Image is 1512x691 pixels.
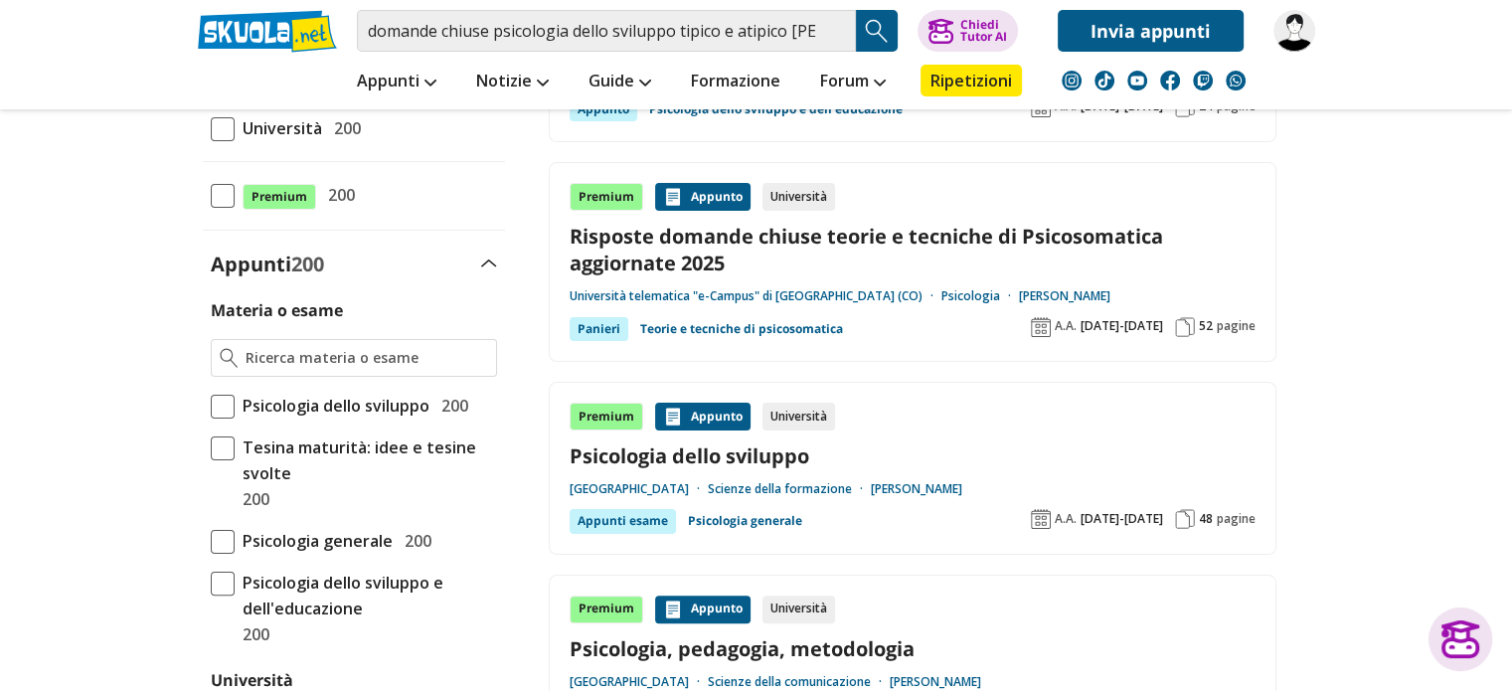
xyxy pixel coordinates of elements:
[1062,71,1082,90] img: instagram
[862,16,892,46] img: Cerca appunti, riassunti o versioni
[918,10,1018,52] button: ChiediTutor AI
[686,65,785,100] a: Formazione
[584,65,656,100] a: Guide
[1199,511,1213,527] span: 48
[235,434,497,486] span: Tesina maturità: idee e tesine svolte
[235,621,269,647] span: 200
[1031,509,1051,529] img: Anno accademico
[708,481,871,497] a: Scienze della formazione
[1273,10,1315,52] img: Lallacocco98
[211,669,293,691] label: Università
[570,674,708,690] a: [GEOGRAPHIC_DATA]
[1175,509,1195,529] img: Pagine
[211,251,324,277] label: Appunti
[959,19,1006,43] div: Chiedi Tutor AI
[1217,318,1256,334] span: pagine
[570,635,1256,662] a: Psicologia, pedagogia, metodologia
[1019,288,1110,304] a: [PERSON_NAME]
[481,259,497,267] img: Apri e chiudi sezione
[570,481,708,497] a: [GEOGRAPHIC_DATA]
[570,288,941,304] a: Università telematica "e-Campus" di [GEOGRAPHIC_DATA] (CO)
[570,223,1256,276] a: Risposte domande chiuse teorie e tecniche di Psicosomatica aggiornate 2025
[1160,71,1180,90] img: facebook
[762,596,835,623] div: Università
[1127,71,1147,90] img: youtube
[655,403,751,431] div: Appunto
[235,393,429,419] span: Psicologia dello sviluppo
[1193,71,1213,90] img: twitch
[211,299,343,321] label: Materia o esame
[235,570,497,621] span: Psicologia dello sviluppo e dell'educazione
[1199,318,1213,334] span: 52
[815,65,891,100] a: Forum
[663,600,683,619] img: Appunti contenuto
[1217,511,1256,527] span: pagine
[357,10,856,52] input: Cerca appunti, riassunti o versioni
[1226,71,1246,90] img: WhatsApp
[655,596,751,623] div: Appunto
[570,442,1256,469] a: Psicologia dello sviluppo
[1031,317,1051,337] img: Anno accademico
[856,10,898,52] button: Search Button
[1094,71,1114,90] img: tiktok
[1055,318,1077,334] span: A.A.
[326,115,361,141] span: 200
[762,183,835,211] div: Università
[663,187,683,207] img: Appunti contenuto
[708,674,890,690] a: Scienze della comunicazione
[640,317,843,341] a: Teorie e tecniche di psicosomatica
[663,407,683,427] img: Appunti contenuto
[1058,10,1244,52] a: Invia appunti
[433,393,468,419] span: 200
[655,183,751,211] div: Appunto
[762,403,835,431] div: Università
[1055,511,1077,527] span: A.A.
[243,184,316,210] span: Premium
[570,509,676,533] div: Appunti esame
[921,65,1022,96] a: Ripetizioni
[235,115,322,141] span: Università
[397,528,431,554] span: 200
[235,528,393,554] span: Psicologia generale
[220,348,239,368] img: Ricerca materia o esame
[570,317,628,341] div: Panieri
[570,183,643,211] div: Premium
[1175,317,1195,337] img: Pagine
[320,182,355,208] span: 200
[1081,318,1163,334] span: [DATE]-[DATE]
[291,251,324,277] span: 200
[570,596,643,623] div: Premium
[941,288,1019,304] a: Psicologia
[235,486,269,512] span: 200
[352,65,441,100] a: Appunti
[246,348,487,368] input: Ricerca materia o esame
[871,481,962,497] a: [PERSON_NAME]
[890,674,981,690] a: [PERSON_NAME]
[570,403,643,431] div: Premium
[688,509,802,533] a: Psicologia generale
[1081,511,1163,527] span: [DATE]-[DATE]
[471,65,554,100] a: Notizie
